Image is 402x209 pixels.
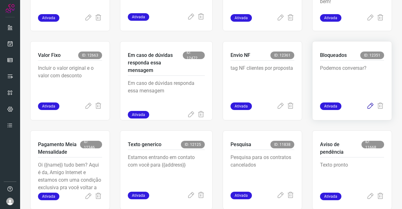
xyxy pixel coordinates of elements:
[360,52,384,59] span: ID: 12351
[320,52,347,59] p: Bloqueados
[128,111,149,118] span: Ativada
[38,193,59,200] span: Ativada
[38,141,80,156] p: Pagamento Meia Mensalidade
[38,64,102,96] p: Incluir o valor original e o valor com desconto
[181,141,205,148] span: ID: 12125
[320,193,341,200] span: Ativada
[231,64,295,96] p: tag NF clientes por proposta
[80,141,102,148] span: ID: 12346
[128,141,161,148] p: Texto generico
[128,13,149,21] span: Ativada
[320,102,341,110] span: Ativada
[38,102,59,110] span: Ativada
[320,141,361,156] p: Aviso de pendência
[78,52,102,59] span: ID: 12663
[320,64,384,96] p: Podemos conversar?
[231,141,251,148] p: Pesquisa
[6,198,14,205] img: avatar-user-boy.jpg
[183,52,205,59] span: ID: 12472
[38,52,61,59] p: Valor Fixo
[231,14,252,22] span: Ativada
[128,154,205,185] p: Estamos entrando em contato com você para {{address}}
[38,14,59,22] span: Ativada
[231,102,252,110] span: Ativada
[5,4,15,13] img: Logo
[320,14,341,22] span: Ativada
[320,161,384,193] p: Texto pronto
[128,80,205,111] p: Em caso de dúvidas responda essa mensagem
[231,52,250,59] p: Envio NF
[231,154,295,185] p: Pesquisa para os contratos cancelados
[128,192,149,199] span: Ativada
[38,161,102,193] p: Oi {{name}} tudo bem? Aqui é da, Amigo Internet e estamos com uma condição exclusiva pra você vol...
[128,52,183,74] p: Em caso de dúvidas responda essa mensagem
[270,141,294,148] span: ID: 11838
[361,141,384,148] span: ID: 11668
[270,52,294,59] span: ID: 12361
[231,192,252,199] span: Ativada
